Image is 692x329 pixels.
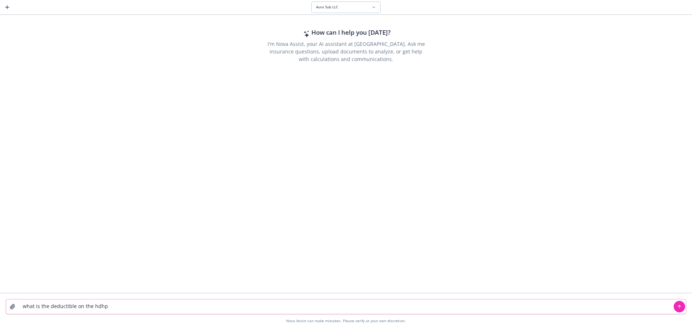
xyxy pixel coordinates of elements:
[311,1,381,13] button: Aura Sub LLC
[1,1,13,13] button: Create a new chat
[316,5,338,9] span: Aura Sub LLC
[265,40,427,63] p: I'm Nova Assist, your AI assistant at [GEOGRAPHIC_DATA]. Ask me insurance questions, upload docum...
[6,319,686,323] div: Nova Assist can make mistakes. Please verify at your own discretion.
[18,299,674,314] textarea: what is the deductible on the hdhp
[311,28,391,37] h2: How can I help you [DATE]?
